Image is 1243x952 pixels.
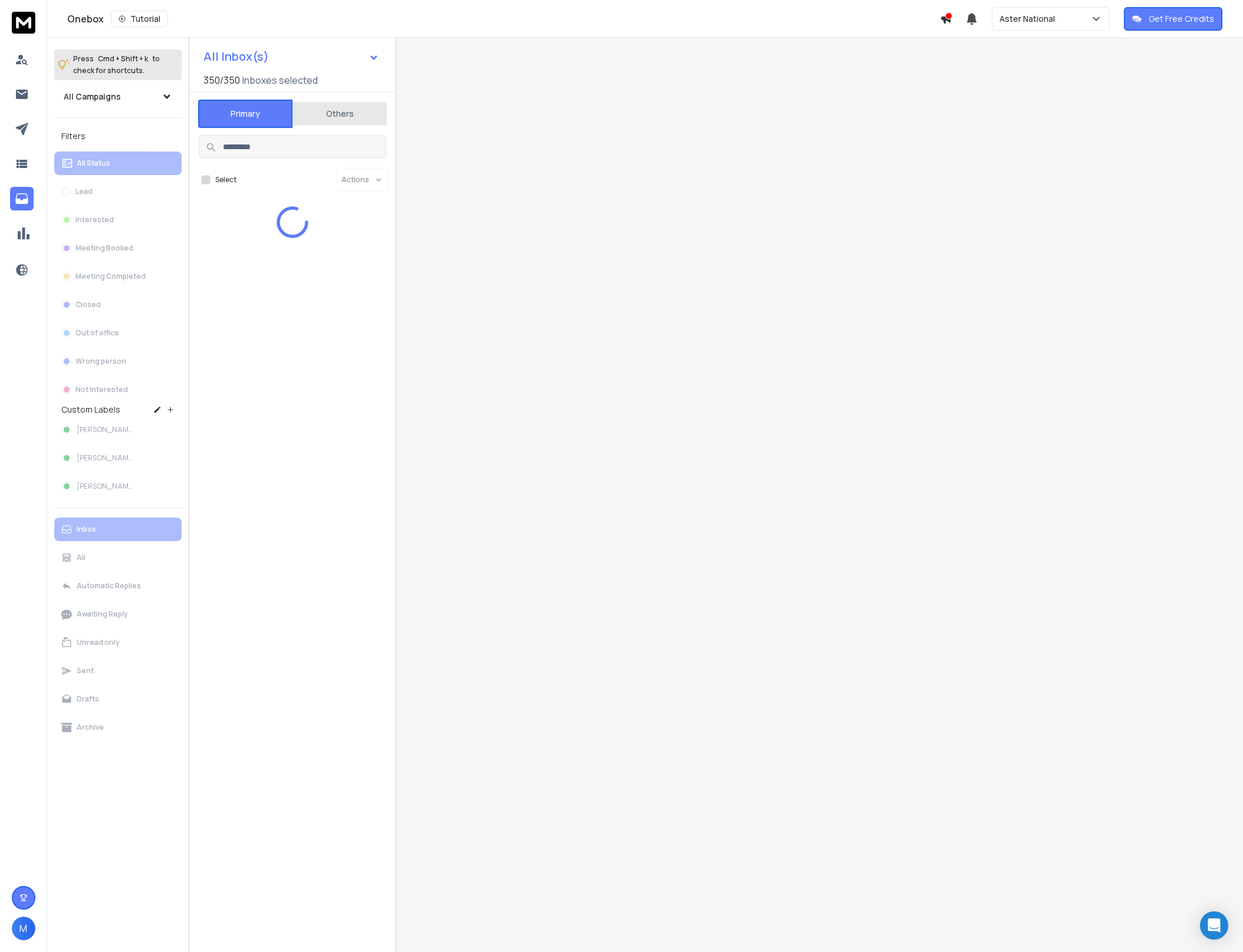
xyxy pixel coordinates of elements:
div: Open Intercom Messenger [1200,911,1228,940]
h1: All Inbox(s) [203,51,269,62]
p: Aster National [999,13,1060,25]
h3: Filters [54,128,182,144]
p: Get Free Credits [1149,13,1214,25]
button: Tutorial [111,11,168,27]
button: All Campaigns [54,85,182,108]
span: Cmd + Shift + k [96,52,150,65]
button: Others [292,101,387,127]
button: Primary [198,100,292,128]
label: Select [215,175,236,185]
button: Get Free Credits [1124,7,1222,31]
button: M [12,917,35,940]
p: Press to check for shortcuts. [73,53,160,77]
h3: Inboxes selected [242,73,318,87]
span: 350 / 350 [203,73,240,87]
button: All Inbox(s) [194,45,389,68]
div: Onebox [67,11,940,27]
h1: All Campaigns [64,91,121,103]
h3: Custom Labels [61,404,120,416]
